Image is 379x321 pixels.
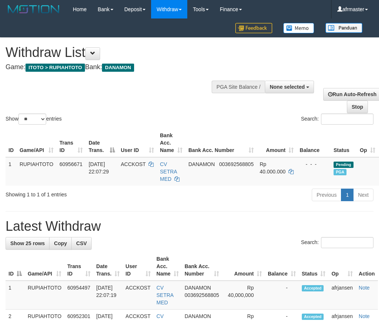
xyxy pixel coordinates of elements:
label: Search: [301,114,373,125]
input: Search: [321,237,373,248]
span: Copy 003692568805 to clipboard [185,292,219,298]
span: Accepted [302,314,324,320]
a: CV SETRA MED [160,161,177,182]
td: 60954497 [64,281,93,310]
span: None selected [270,84,305,90]
th: Trans ID: activate to sort column ascending [64,252,93,281]
td: ACCKOST [123,281,154,310]
span: Show 25 rows [10,240,45,246]
th: Amount: activate to sort column ascending [257,129,297,157]
a: Previous [312,189,341,201]
div: - - - [300,160,328,168]
span: [DATE] 22:07:29 [89,161,109,175]
img: Feedback.jpg [235,23,272,33]
td: 1 [6,281,25,310]
span: 60956671 [59,161,82,167]
a: Note [359,285,370,291]
td: 1 [6,157,17,186]
th: Balance: activate to sort column ascending [265,252,299,281]
th: Amount: activate to sort column ascending [222,252,265,281]
span: ITOTO > RUPIAHTOTO [25,64,85,72]
h4: Game: Bank: [6,64,245,71]
span: Pending [334,162,354,168]
span: DANAMON [185,285,211,291]
h1: Withdraw List [6,45,245,60]
span: DANAMON [188,161,215,167]
th: User ID: activate to sort column ascending [118,129,157,157]
td: [DATE] 22:07:19 [93,281,123,310]
a: CSV [71,237,92,250]
th: User ID: activate to sort column ascending [123,252,154,281]
span: ACCKOST [121,161,146,167]
th: Date Trans.: activate to sort column descending [86,129,118,157]
td: - [265,281,299,310]
img: Button%20Memo.svg [283,23,314,33]
th: ID [6,129,17,157]
th: Bank Acc. Name: activate to sort column ascending [154,252,182,281]
th: Bank Acc. Name: activate to sort column ascending [157,129,185,157]
th: ID: activate to sort column descending [6,252,25,281]
label: Show entries [6,114,62,125]
div: Showing 1 to 1 of 1 entries [6,188,153,198]
th: Game/API: activate to sort column ascending [25,252,64,281]
span: CSV [76,240,87,246]
th: Balance [297,129,331,157]
th: Game/API: activate to sort column ascending [17,129,57,157]
th: Op: activate to sort column ascending [357,129,378,157]
img: panduan.png [325,23,362,33]
span: Accepted [302,285,324,291]
th: Status: activate to sort column ascending [299,252,329,281]
select: Showentries [18,114,46,125]
th: Op: activate to sort column ascending [328,252,356,281]
td: RUPIAHTOTO [17,157,57,186]
a: Next [353,189,373,201]
span: Copy [54,240,67,246]
span: DANAMON [102,64,134,72]
td: Rp 40,000,000 [222,281,265,310]
span: DANAMON [185,313,211,319]
input: Search: [321,114,373,125]
th: Date Trans.: activate to sort column ascending [93,252,123,281]
th: Status [331,129,357,157]
a: Note [359,313,370,319]
span: Rp 40.000.000 [260,161,286,175]
a: Show 25 rows [6,237,49,250]
td: RUPIAHTOTO [25,281,64,310]
img: MOTION_logo.png [6,4,62,15]
a: 1 [341,189,354,201]
div: PGA Site Balance / [212,81,265,93]
label: Search: [301,237,373,248]
th: Trans ID: activate to sort column ascending [57,129,86,157]
a: CV SETRA MED [157,285,174,305]
a: Stop [347,101,368,113]
button: None selected [265,81,314,93]
th: Bank Acc. Number: activate to sort column ascending [182,252,222,281]
th: Action [356,252,378,281]
h1: Latest Withdraw [6,219,373,234]
th: Bank Acc. Number: activate to sort column ascending [185,129,257,157]
span: Copy 003692568805 to clipboard [219,161,253,167]
a: Copy [49,237,72,250]
span: Marked by afrilhamsyahputra [334,169,346,175]
td: afrjansen [328,281,356,310]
